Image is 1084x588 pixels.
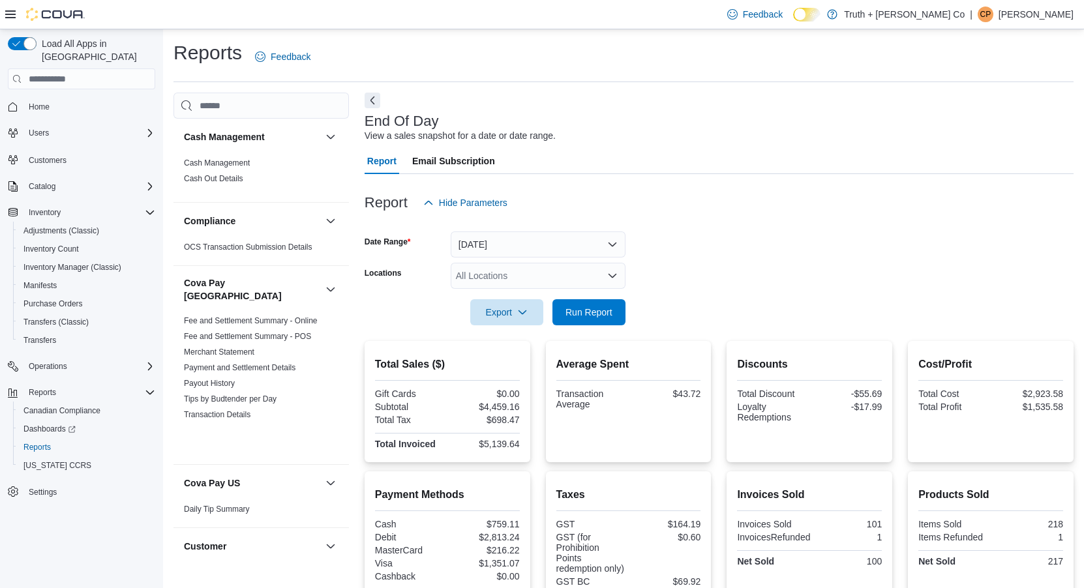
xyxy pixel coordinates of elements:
[993,532,1063,542] div: 1
[18,241,84,257] a: Inventory Count
[918,487,1063,503] h2: Products Sold
[812,389,882,399] div: -$55.69
[556,389,626,409] div: Transaction Average
[18,403,155,419] span: Canadian Compliance
[184,242,312,252] span: OCS Transaction Submission Details
[23,385,61,400] button: Reports
[29,207,61,218] span: Inventory
[812,402,882,412] div: -$17.99
[631,389,700,399] div: $43.72
[565,306,612,319] span: Run Report
[552,299,625,325] button: Run Report
[375,545,445,555] div: MasterCard
[375,487,520,503] h2: Payment Methods
[18,403,106,419] a: Canadian Compliance
[173,40,242,66] h1: Reports
[737,519,807,529] div: Invoices Sold
[184,505,250,514] a: Daily Tip Summary
[367,148,397,174] span: Report
[375,389,445,399] div: Gift Cards
[18,223,155,239] span: Adjustments (Classic)
[3,97,160,116] button: Home
[23,317,89,327] span: Transfers (Classic)
[470,299,543,325] button: Export
[184,214,320,228] button: Compliance
[29,102,50,112] span: Home
[184,130,265,143] h3: Cash Management
[23,125,155,141] span: Users
[18,296,155,312] span: Purchase Orders
[23,179,61,194] button: Catalog
[3,482,160,501] button: Settings
[918,402,988,412] div: Total Profit
[3,177,160,196] button: Catalog
[375,571,445,581] div: Cashback
[13,313,160,331] button: Transfers (Classic)
[607,271,618,281] button: Open list of options
[722,1,788,27] a: Feedback
[184,214,235,228] h3: Compliance
[3,203,160,222] button: Inventory
[18,259,127,275] a: Inventory Manager (Classic)
[23,226,99,236] span: Adjustments (Classic)
[184,410,250,419] a: Transaction Details
[23,335,56,345] span: Transfers
[173,313,349,464] div: Cova Pay [GEOGRAPHIC_DATA]
[439,196,507,209] span: Hide Parameters
[980,7,991,22] span: CP
[184,174,243,183] a: Cash Out Details
[3,150,160,169] button: Customers
[365,93,380,108] button: Next
[18,278,62,293] a: Manifests
[918,532,988,542] div: Items Refunded
[23,424,76,434] span: Dashboards
[18,439,155,455] span: Reports
[450,439,520,449] div: $5,139.64
[23,244,79,254] span: Inventory Count
[23,359,72,374] button: Operations
[13,295,160,313] button: Purchase Orders
[3,383,160,402] button: Reports
[13,276,160,295] button: Manifests
[184,363,295,372] a: Payment and Settlement Details
[793,8,821,22] input: Dark Mode
[184,332,311,341] a: Fee and Settlement Summary - POS
[23,484,155,500] span: Settings
[23,151,155,168] span: Customers
[3,124,160,142] button: Users
[18,458,97,473] a: [US_STATE] CCRS
[812,519,882,529] div: 101
[250,44,316,70] a: Feedback
[365,237,411,247] label: Date Range
[375,357,520,372] h2: Total Sales ($)
[450,402,520,412] div: $4,459.16
[815,532,882,542] div: 1
[631,519,700,529] div: $164.19
[23,205,155,220] span: Inventory
[18,296,88,312] a: Purchase Orders
[23,99,55,115] a: Home
[970,7,972,22] p: |
[18,439,56,455] a: Reports
[23,98,155,115] span: Home
[737,532,810,542] div: InvoicesRefunded
[18,421,81,437] a: Dashboards
[365,268,402,278] label: Locations
[18,314,94,330] a: Transfers (Classic)
[18,241,155,257] span: Inventory Count
[978,7,993,22] div: Cindy Pendergast
[418,190,513,216] button: Hide Parameters
[737,402,807,422] div: Loyalty Redemptions
[23,299,83,309] span: Purchase Orders
[918,389,988,399] div: Total Cost
[184,394,277,404] span: Tips by Budtender per Day
[844,7,965,22] p: Truth + [PERSON_NAME] Co
[184,130,320,143] button: Cash Management
[3,357,160,375] button: Operations
[23,442,51,452] span: Reports
[999,7,1074,22] p: [PERSON_NAME]
[450,415,520,425] div: $698.47
[375,532,445,542] div: Debit
[23,385,155,400] span: Reports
